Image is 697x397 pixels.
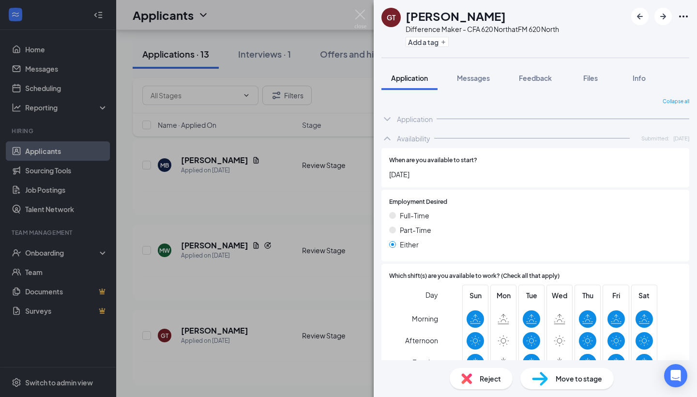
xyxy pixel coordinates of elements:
[400,239,419,250] span: Either
[633,74,646,82] span: Info
[663,98,689,106] span: Collapse all
[457,74,490,82] span: Messages
[641,134,669,142] span: Submitted:
[406,8,506,24] h1: [PERSON_NAME]
[523,290,540,301] span: Tue
[636,290,653,301] span: Sat
[467,290,484,301] span: Sun
[389,156,477,165] span: When are you available to start?
[556,373,602,384] span: Move to stage
[607,290,625,301] span: Fri
[657,11,669,22] svg: ArrowRight
[678,11,689,22] svg: Ellipses
[480,373,501,384] span: Reject
[389,272,560,281] span: Which shift(s) are you available to work? (Check all that apply)
[405,332,438,349] span: Afternoon
[397,134,430,143] div: Availability
[389,198,447,207] span: Employment Desired
[389,169,682,180] span: [DATE]
[406,24,559,34] div: Difference Maker - CFA 620 North at FM 620 North
[381,133,393,144] svg: ChevronUp
[519,74,552,82] span: Feedback
[673,134,689,142] span: [DATE]
[397,114,433,124] div: Application
[579,290,596,301] span: Thu
[387,13,395,22] div: GT
[406,37,449,47] button: PlusAdd a tag
[440,39,446,45] svg: Plus
[551,290,568,301] span: Wed
[634,11,646,22] svg: ArrowLeftNew
[495,290,512,301] span: Mon
[583,74,598,82] span: Files
[425,290,438,300] span: Day
[654,8,672,25] button: ArrowRight
[631,8,649,25] button: ArrowLeftNew
[400,210,429,221] span: Full-Time
[412,310,438,327] span: Morning
[381,113,393,125] svg: ChevronDown
[391,74,428,82] span: Application
[400,225,431,235] span: Part-Time
[412,353,438,371] span: Evening
[664,364,687,387] div: Open Intercom Messenger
